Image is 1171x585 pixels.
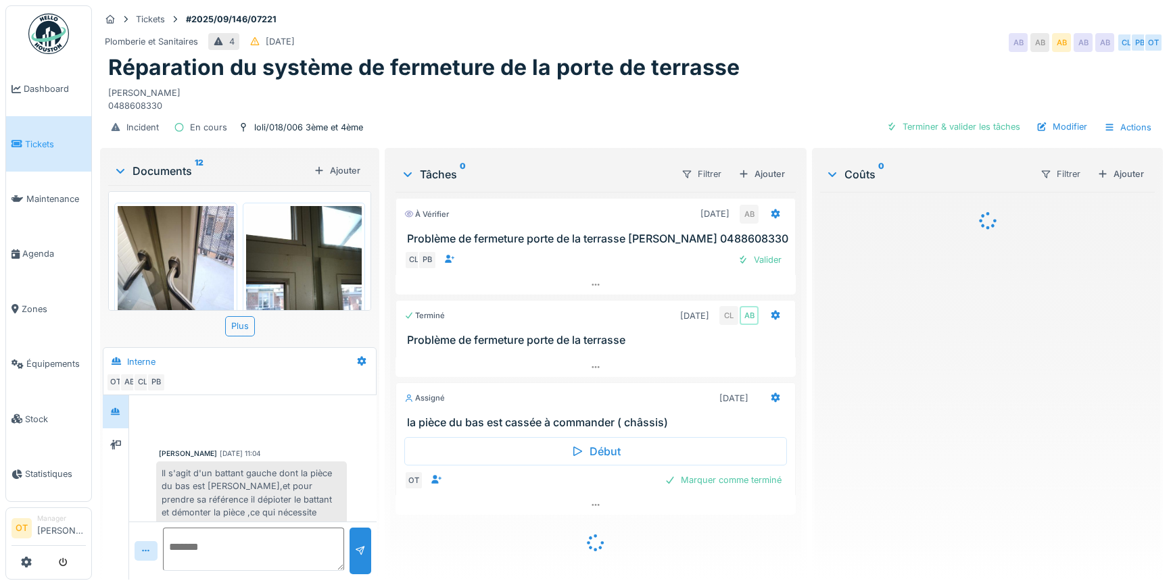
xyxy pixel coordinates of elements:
[404,392,445,404] div: Assigné
[220,449,261,459] div: [DATE] 11:04
[1144,33,1163,52] div: OT
[22,303,86,315] span: Zones
[407,232,790,245] h3: Problème de fermeture porte de la terrasse [PERSON_NAME] 0488608330
[1095,33,1114,52] div: AB
[133,373,152,392] div: CL
[740,306,759,325] div: AB
[28,14,69,54] img: Badge_color-CXgf-gQk.svg
[1009,33,1028,52] div: AB
[1034,164,1086,184] div: Filtrer
[719,392,748,405] div: [DATE]
[1098,118,1157,137] div: Actions
[407,334,790,347] h3: Problème de fermeture porte de la terrasse
[1074,33,1093,52] div: AB
[37,513,86,524] div: Manager
[1092,165,1149,183] div: Ajouter
[114,163,308,179] div: Documents
[105,35,198,48] div: Plomberie et Sanitaires
[25,138,86,151] span: Tickets
[719,306,738,325] div: CL
[407,416,790,429] h3: la pièce du bas est cassée à commander ( châssis)
[6,391,91,446] a: Stock
[675,164,727,184] div: Filtrer
[404,437,787,465] div: Début
[26,193,86,205] span: Maintenance
[108,55,740,80] h1: Réparation du système de fermeture de la porte de terrasse
[740,205,759,224] div: AB
[680,309,709,322] div: [DATE]
[878,166,884,182] sup: 0
[401,166,670,182] div: Tâches
[181,13,282,26] strong: #2025/09/146/07221
[1130,33,1149,52] div: PB
[26,357,86,370] span: Équipements
[195,163,204,179] sup: 12
[404,209,449,220] div: À vérifier
[6,336,91,391] a: Équipements
[25,467,86,480] span: Statistiques
[404,310,445,322] div: Terminé
[147,373,166,392] div: PB
[190,121,227,134] div: En cours
[127,355,156,368] div: Interne
[700,207,730,220] div: [DATE]
[6,226,91,281] a: Agenda
[106,373,125,392] div: OT
[1052,33,1071,52] div: AB
[22,247,86,260] span: Agenda
[6,116,91,171] a: Tickets
[156,461,347,563] div: Il s'agit d'un battant gauche dont la pièce du bas est [PERSON_NAME],et pour prendre sa référence...
[136,13,165,26] div: Tickets
[266,35,295,48] div: [DATE]
[6,61,91,116] a: Dashboard
[108,81,1155,112] div: [PERSON_NAME] 0488608330
[6,282,91,336] a: Zones
[1030,33,1049,52] div: AB
[24,82,86,95] span: Dashboard
[404,471,423,490] div: OT
[159,449,217,459] div: [PERSON_NAME]
[308,161,366,180] div: Ajouter
[37,513,86,542] li: [PERSON_NAME]
[733,165,790,183] div: Ajouter
[118,206,234,361] img: wdptr4g71chsnprkuwc2uf82ptlx
[826,166,1029,182] div: Coûts
[418,251,437,270] div: PB
[25,413,86,426] span: Stock
[229,35,235,48] div: 4
[404,251,423,270] div: CL
[225,316,255,336] div: Plus
[11,518,32,538] li: OT
[6,447,91,501] a: Statistiques
[1031,118,1093,136] div: Modifier
[732,251,787,269] div: Valider
[659,471,787,489] div: Marquer comme terminé
[246,206,362,361] img: byjkq2eha8xkqpf52jrhe44cldyk
[120,373,139,392] div: AB
[11,513,86,546] a: OT Manager[PERSON_NAME]
[1117,33,1136,52] div: CL
[126,121,159,134] div: Incident
[254,121,363,134] div: loli/018/006 3ème et 4ème
[460,166,466,182] sup: 0
[881,118,1026,136] div: Terminer & valider les tâches
[6,172,91,226] a: Maintenance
